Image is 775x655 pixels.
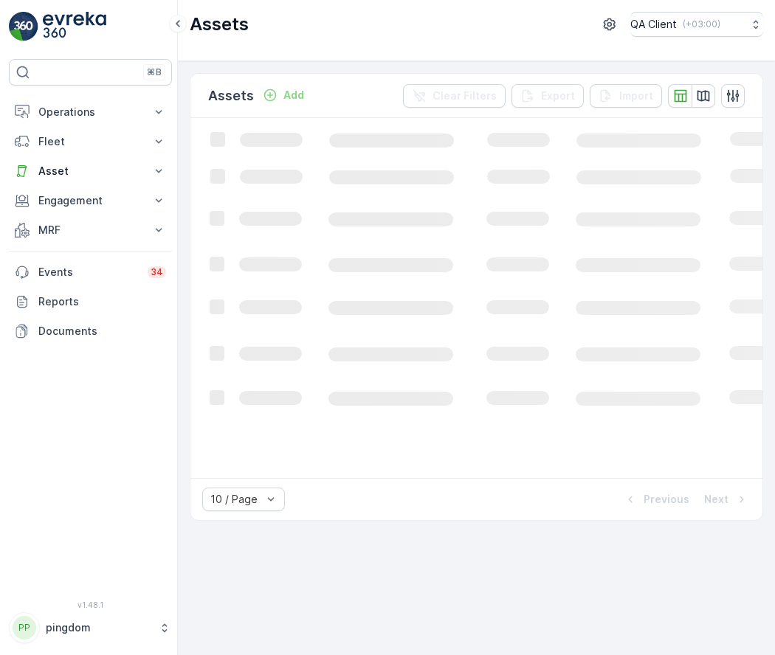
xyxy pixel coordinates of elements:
[9,287,172,316] a: Reports
[9,156,172,186] button: Asset
[9,316,172,346] a: Documents
[541,89,575,103] p: Export
[190,13,249,36] p: Assets
[38,164,142,179] p: Asset
[619,89,653,103] p: Import
[43,12,106,41] img: logo_light-DOdMpM7g.png
[683,18,720,30] p: ( +03:00 )
[9,127,172,156] button: Fleet
[283,88,304,103] p: Add
[9,12,38,41] img: logo
[151,266,163,278] p: 34
[9,600,172,609] span: v 1.48.1
[208,86,254,106] p: Assets
[630,17,677,32] p: QA Client
[9,612,172,643] button: PPpingdom
[46,620,151,635] p: pingdom
[9,215,172,245] button: MRF
[38,294,166,309] p: Reports
[621,491,691,508] button: Previous
[13,616,36,640] div: PP
[38,324,166,339] p: Documents
[38,223,142,238] p: MRF
[512,84,584,108] button: Export
[9,257,172,287] a: Events34
[38,193,142,208] p: Engagement
[38,265,139,280] p: Events
[9,186,172,215] button: Engagement
[703,491,751,508] button: Next
[257,86,310,104] button: Add
[590,84,662,108] button: Import
[704,492,728,507] p: Next
[38,134,142,149] p: Fleet
[630,12,763,37] button: QA Client(+03:00)
[38,105,142,119] p: Operations
[433,89,497,103] p: Clear Filters
[9,97,172,127] button: Operations
[147,66,162,78] p: ⌘B
[403,84,506,108] button: Clear Filters
[644,492,689,507] p: Previous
